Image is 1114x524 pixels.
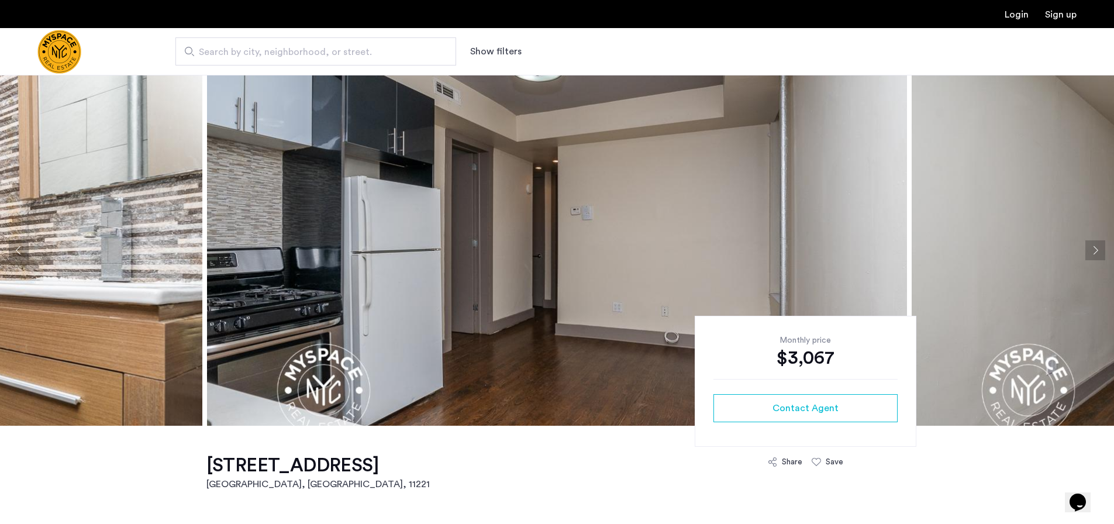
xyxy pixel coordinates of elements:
[9,240,29,260] button: Previous apartment
[1065,477,1102,512] iframe: chat widget
[772,401,839,415] span: Contact Agent
[37,30,81,74] img: logo
[199,45,423,59] span: Search by city, neighborhood, or street.
[175,37,456,65] input: Apartment Search
[206,477,430,491] h2: [GEOGRAPHIC_DATA], [GEOGRAPHIC_DATA] , 11221
[37,30,81,74] a: Cazamio Logo
[206,454,430,477] h1: [STREET_ADDRESS]
[826,456,843,468] div: Save
[206,454,430,491] a: [STREET_ADDRESS][GEOGRAPHIC_DATA], [GEOGRAPHIC_DATA], 11221
[713,346,898,370] div: $3,067
[1005,10,1029,19] a: Login
[470,44,522,58] button: Show or hide filters
[207,75,907,426] img: apartment
[1045,10,1077,19] a: Registration
[713,394,898,422] button: button
[782,456,802,468] div: Share
[1085,240,1105,260] button: Next apartment
[713,335,898,346] div: Monthly price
